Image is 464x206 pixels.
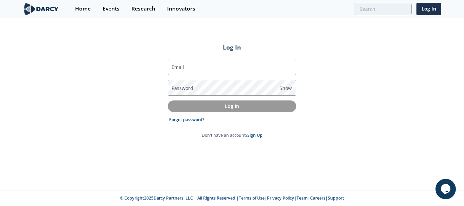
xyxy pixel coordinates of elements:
a: Support [328,195,344,201]
label: Email [172,63,184,71]
div: Home [75,6,91,12]
input: Advanced Search [355,3,412,15]
button: Log In [168,100,296,112]
label: Password [172,85,193,92]
p: © Copyright 2025 Darcy Partners, LLC | All Rights Reserved | | | | | [24,195,440,201]
div: Events [103,6,120,12]
p: Don't have an account? [202,132,263,138]
a: Team [297,195,308,201]
a: Terms of Use [239,195,265,201]
iframe: chat widget [435,179,457,199]
a: Log In [416,3,441,15]
div: Research [131,6,155,12]
img: logo-wide.svg [23,3,60,15]
div: Innovators [167,6,195,12]
a: Sign Up [247,132,263,138]
a: Forgot password? [169,117,204,123]
span: Show [280,85,292,92]
p: Log In [173,102,291,110]
h2: Log In [168,43,296,52]
a: Careers [310,195,325,201]
a: Privacy Policy [267,195,294,201]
